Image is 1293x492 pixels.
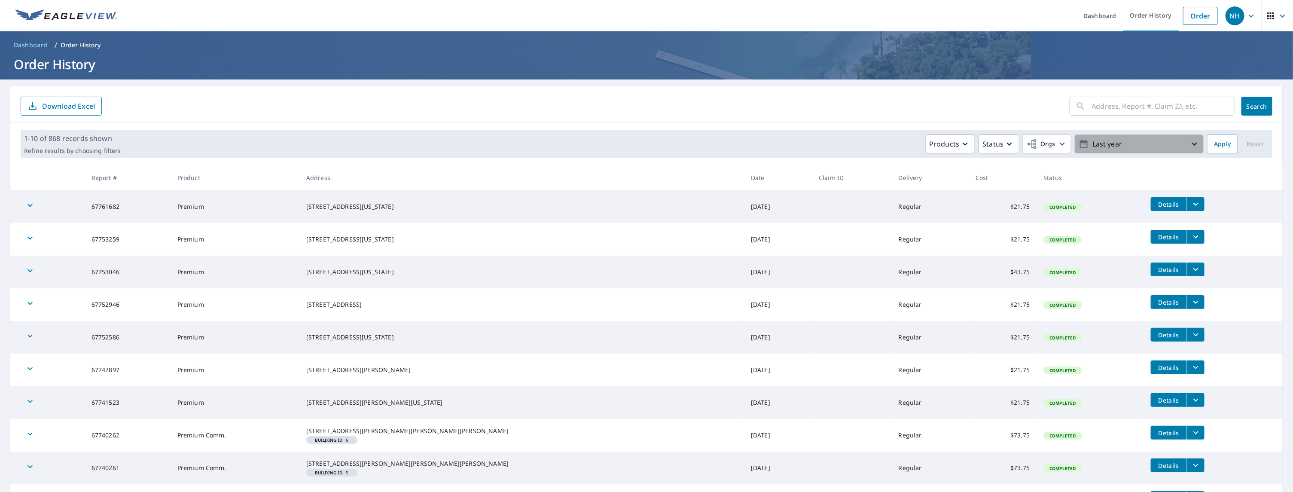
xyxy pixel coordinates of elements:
p: Refine results by choosing filters [24,147,121,155]
div: [STREET_ADDRESS][US_STATE] [306,202,737,211]
span: Details [1156,429,1182,437]
td: $43.75 [969,256,1037,288]
div: [STREET_ADDRESS] [306,300,737,309]
button: filesDropdownBtn-67740262 [1187,426,1205,440]
span: Apply [1214,139,1231,150]
button: Download Excel [21,97,102,116]
button: detailsBtn-67753046 [1151,263,1187,276]
span: Search [1248,102,1266,110]
td: Premium [171,386,299,419]
td: $21.75 [969,190,1037,223]
input: Address, Report #, Claim ID, etc. [1092,94,1235,118]
div: [STREET_ADDRESS][US_STATE] [306,268,737,276]
td: $21.75 [969,354,1037,386]
li: / [55,40,57,50]
img: EV Logo [15,9,117,22]
td: Premium [171,190,299,223]
td: Premium [171,321,299,354]
td: 67753046 [85,256,171,288]
td: Premium [171,223,299,256]
span: Completed [1044,335,1081,341]
span: Completed [1044,237,1081,243]
div: [STREET_ADDRESS][PERSON_NAME][PERSON_NAME][PERSON_NAME] [306,427,737,435]
td: Regular [892,256,969,288]
span: 5 [310,471,354,475]
span: Details [1156,200,1182,208]
button: filesDropdownBtn-67740261 [1187,458,1205,472]
div: [STREET_ADDRESS][PERSON_NAME] [306,366,737,374]
th: Delivery [892,165,969,190]
p: Status [982,139,1003,149]
td: $21.75 [969,321,1037,354]
td: 67753259 [85,223,171,256]
button: filesDropdownBtn-67742897 [1187,361,1205,374]
td: Regular [892,223,969,256]
td: [DATE] [744,256,812,288]
span: Completed [1044,433,1081,439]
p: Last year [1089,137,1189,152]
th: Cost [969,165,1037,190]
td: [DATE] [744,386,812,419]
button: Apply [1207,134,1238,153]
td: $73.75 [969,419,1037,452]
span: Dashboard [14,41,48,49]
button: detailsBtn-67753259 [1151,230,1187,244]
p: Order History [61,41,101,49]
td: 67752586 [85,321,171,354]
td: Regular [892,386,969,419]
button: filesDropdownBtn-67752586 [1187,328,1205,342]
button: filesDropdownBtn-67752946 [1187,295,1205,309]
button: Search [1241,97,1272,116]
em: Building ID [315,471,343,475]
td: $21.75 [969,223,1037,256]
th: Claim ID [812,165,892,190]
div: [STREET_ADDRESS][PERSON_NAME][PERSON_NAME][PERSON_NAME] [306,459,737,468]
span: Completed [1044,269,1081,275]
td: 67741523 [85,386,171,419]
td: [DATE] [744,223,812,256]
span: Completed [1044,465,1081,471]
span: Orgs [1027,139,1055,150]
button: detailsBtn-67740262 [1151,426,1187,440]
button: Orgs [1023,134,1071,153]
th: Status [1037,165,1144,190]
td: 67740262 [85,419,171,452]
td: 67761682 [85,190,171,223]
td: $73.75 [969,452,1037,484]
button: filesDropdownBtn-67753046 [1187,263,1205,276]
td: Premium [171,288,299,321]
p: Products [929,139,959,149]
p: 1-10 of 868 records shown [24,133,121,144]
td: Regular [892,354,969,386]
span: Details [1156,396,1182,404]
span: Details [1156,233,1182,241]
span: Completed [1044,204,1081,210]
td: Regular [892,190,969,223]
td: Regular [892,419,969,452]
button: filesDropdownBtn-67741523 [1187,393,1205,407]
span: Completed [1044,302,1081,308]
div: NH [1226,6,1244,25]
span: Details [1156,266,1182,274]
td: [DATE] [744,452,812,484]
span: Details [1156,298,1182,306]
h1: Order History [10,55,1283,73]
td: Regular [892,288,969,321]
button: Status [979,134,1019,153]
td: Premium Comm. [171,419,299,452]
th: Date [744,165,812,190]
td: [DATE] [744,419,812,452]
td: [DATE] [744,354,812,386]
td: $21.75 [969,386,1037,419]
a: Order [1183,7,1218,25]
button: detailsBtn-67752946 [1151,295,1187,309]
button: filesDropdownBtn-67753259 [1187,230,1205,244]
th: Address [299,165,744,190]
td: Regular [892,452,969,484]
td: Premium [171,256,299,288]
td: Regular [892,321,969,354]
span: Details [1156,331,1182,339]
div: [STREET_ADDRESS][PERSON_NAME][US_STATE] [306,398,737,407]
td: Premium [171,354,299,386]
span: Details [1156,364,1182,372]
